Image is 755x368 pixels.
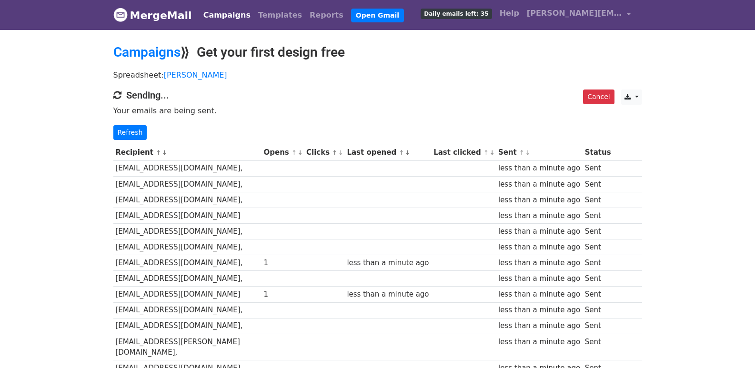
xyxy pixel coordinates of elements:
td: [EMAIL_ADDRESS][DOMAIN_NAME] [113,208,262,223]
div: less than a minute ago [498,273,580,284]
div: less than a minute ago [347,258,429,269]
a: Campaigns [113,44,181,60]
h2: ⟫ Get your first design free [113,44,642,60]
a: ↑ [399,149,404,156]
th: Opens [262,145,304,160]
div: less than a minute ago [498,320,580,331]
a: Templates [254,6,306,25]
a: ↓ [490,149,495,156]
td: Sent [583,302,613,318]
td: Sent [583,208,613,223]
td: [EMAIL_ADDRESS][DOMAIN_NAME], [113,255,262,271]
a: Reports [306,6,347,25]
td: Sent [583,192,613,208]
div: less than a minute ago [498,289,580,300]
td: [EMAIL_ADDRESS][PERSON_NAME][DOMAIN_NAME], [113,334,262,360]
a: ↑ [519,149,524,156]
h4: Sending... [113,90,642,101]
p: Your emails are being sent. [113,106,642,116]
div: 1 [263,289,302,300]
td: Sent [583,239,613,255]
td: Sent [583,287,613,302]
th: Last clicked [431,145,496,160]
td: [EMAIL_ADDRESS][DOMAIN_NAME] [113,287,262,302]
a: Help [496,4,523,23]
a: ↓ [338,149,343,156]
td: Sent [583,255,613,271]
div: less than a minute ago [498,305,580,316]
td: [EMAIL_ADDRESS][DOMAIN_NAME], [113,160,262,176]
td: Sent [583,176,613,192]
th: Sent [496,145,583,160]
a: MergeMail [113,5,192,25]
a: Open Gmail [351,9,404,22]
th: Status [583,145,613,160]
div: less than a minute ago [498,163,580,174]
a: [PERSON_NAME][EMAIL_ADDRESS][DOMAIN_NAME] [523,4,634,26]
td: [EMAIL_ADDRESS][DOMAIN_NAME], [113,302,262,318]
a: [PERSON_NAME] [164,70,227,80]
p: Spreadsheet: [113,70,642,80]
td: [EMAIL_ADDRESS][DOMAIN_NAME], [113,192,262,208]
a: Daily emails left: 35 [417,4,495,23]
div: less than a minute ago [498,210,580,221]
td: Sent [583,160,613,176]
a: ↓ [405,149,410,156]
td: [EMAIL_ADDRESS][DOMAIN_NAME], [113,318,262,334]
span: Daily emails left: 35 [421,9,492,19]
td: [EMAIL_ADDRESS][DOMAIN_NAME], [113,271,262,287]
td: Sent [583,224,613,239]
a: ↑ [332,149,337,156]
div: less than a minute ago [498,337,580,348]
td: Sent [583,271,613,287]
span: [PERSON_NAME][EMAIL_ADDRESS][DOMAIN_NAME] [527,8,622,19]
td: Sent [583,318,613,334]
td: [EMAIL_ADDRESS][DOMAIN_NAME], [113,176,262,192]
td: [EMAIL_ADDRESS][DOMAIN_NAME], [113,239,262,255]
a: ↑ [483,149,489,156]
img: MergeMail logo [113,8,128,22]
td: [EMAIL_ADDRESS][DOMAIN_NAME], [113,224,262,239]
a: ↓ [525,149,531,156]
div: less than a minute ago [498,242,580,253]
th: Clicks [304,145,344,160]
div: less than a minute ago [498,195,580,206]
a: ↓ [162,149,167,156]
td: Sent [583,334,613,360]
a: ↑ [292,149,297,156]
th: Recipient [113,145,262,160]
div: less than a minute ago [498,179,580,190]
a: Refresh [113,125,147,140]
div: less than a minute ago [498,226,580,237]
a: Cancel [583,90,614,104]
div: 1 [263,258,302,269]
div: less than a minute ago [498,258,580,269]
a: ↑ [156,149,161,156]
th: Last opened [345,145,432,160]
a: Campaigns [200,6,254,25]
div: less than a minute ago [347,289,429,300]
a: ↓ [298,149,303,156]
